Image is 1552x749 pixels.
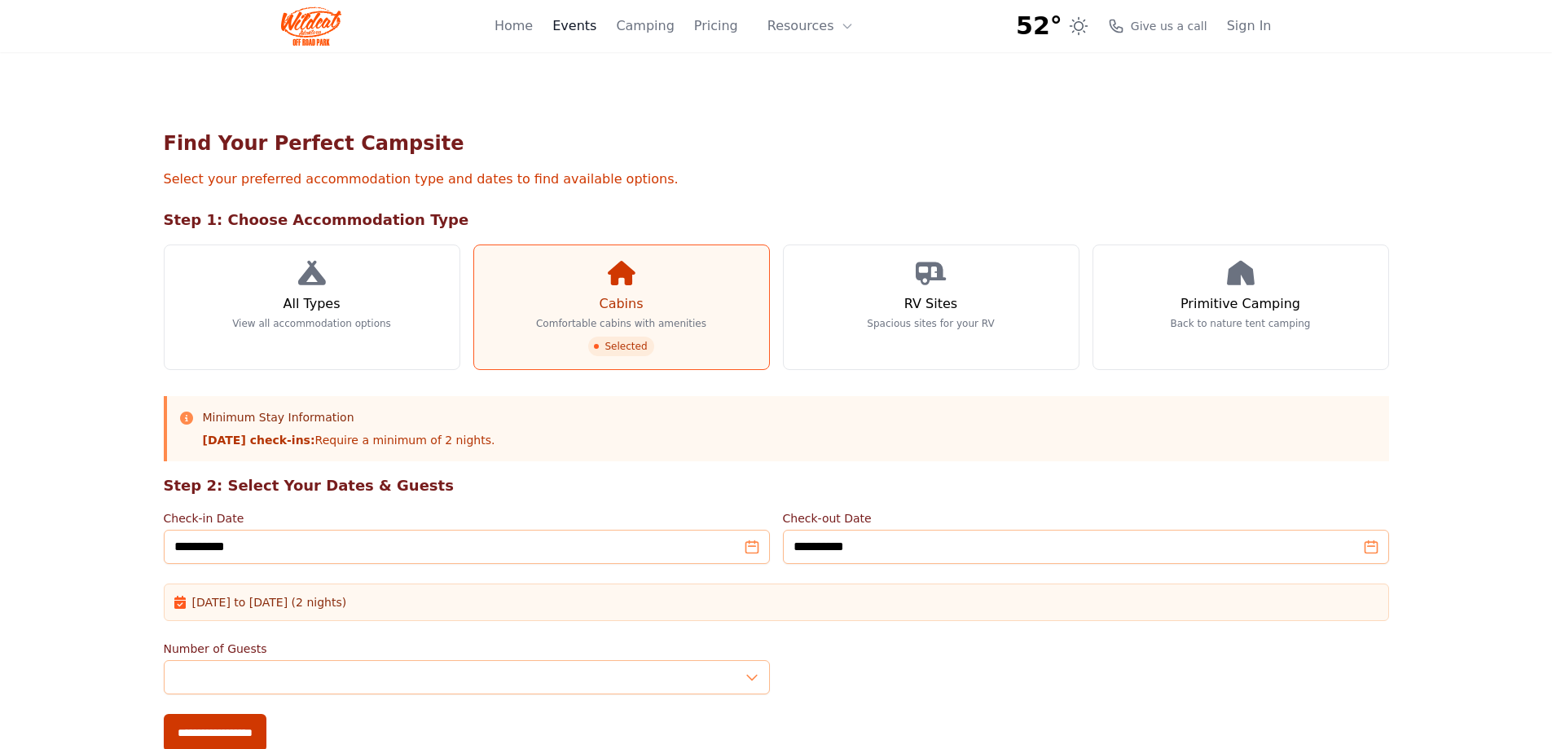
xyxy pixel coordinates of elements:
[694,16,738,36] a: Pricing
[783,510,1389,527] label: Check-out Date
[203,434,315,447] strong: [DATE] check-ins:
[1227,16,1272,36] a: Sign In
[203,409,495,425] h3: Minimum Stay Information
[164,510,770,527] label: Check-in Date
[164,170,1389,189] p: Select your preferred accommodation type and dates to find available options.
[192,594,347,610] span: [DATE] to [DATE] (2 nights)
[283,294,340,314] h3: All Types
[164,474,1389,497] h2: Step 2: Select Your Dates & Guests
[495,16,533,36] a: Home
[552,16,596,36] a: Events
[758,10,864,42] button: Resources
[1180,294,1300,314] h3: Primitive Camping
[164,245,460,370] a: All Types View all accommodation options
[588,337,653,356] span: Selected
[164,130,1389,156] h1: Find Your Perfect Campsite
[1171,317,1311,330] p: Back to nature tent camping
[1016,11,1062,41] span: 52°
[1108,18,1207,34] a: Give us a call
[281,7,342,46] img: Wildcat Logo
[232,317,391,330] p: View all accommodation options
[616,16,674,36] a: Camping
[1131,18,1207,34] span: Give us a call
[599,294,643,314] h3: Cabins
[1093,245,1389,370] a: Primitive Camping Back to nature tent camping
[783,245,1079,370] a: RV Sites Spacious sites for your RV
[867,317,994,330] p: Spacious sites for your RV
[536,317,706,330] p: Comfortable cabins with amenities
[203,432,495,448] p: Require a minimum of 2 nights.
[904,294,957,314] h3: RV Sites
[473,245,770,370] a: Cabins Comfortable cabins with amenities Selected
[164,209,1389,231] h2: Step 1: Choose Accommodation Type
[164,641,770,657] label: Number of Guests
